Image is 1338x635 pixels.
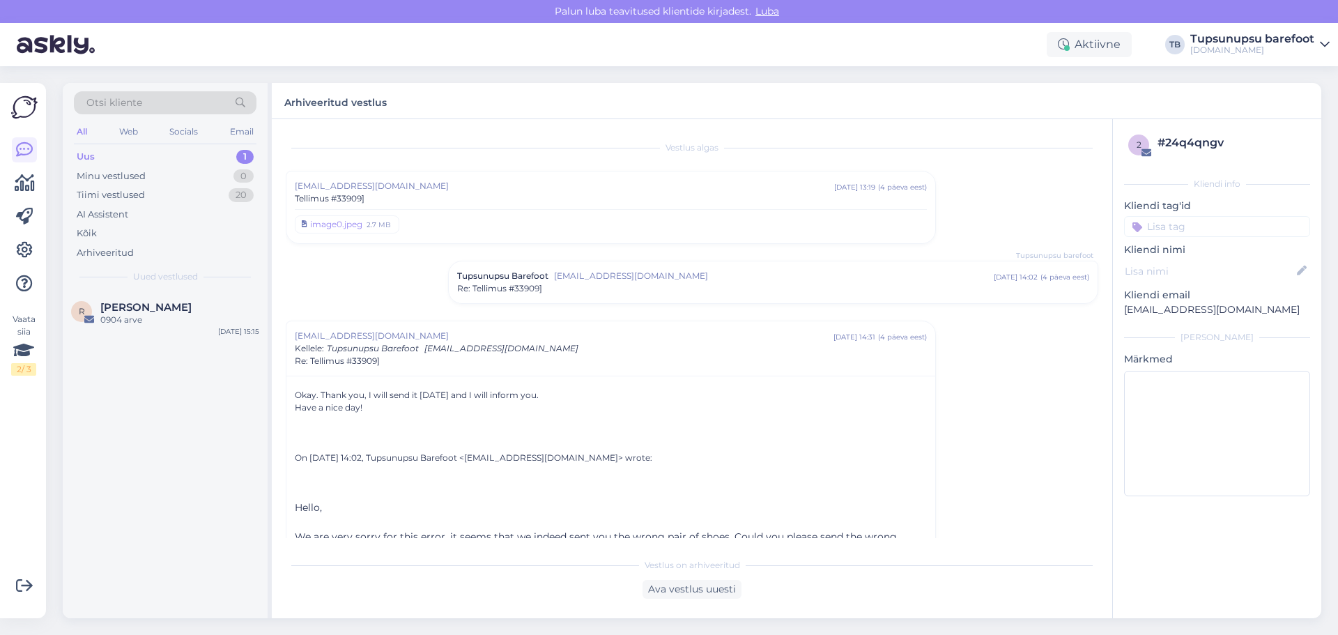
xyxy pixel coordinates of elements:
blockquote: On [DATE] 14:02, Tupsunupsu Barefoot <[EMAIL_ADDRESS][DOMAIN_NAME]> wrote: [295,452,927,477]
span: 2 [1137,139,1141,150]
div: [DATE] 14:02 [994,272,1038,282]
span: Uued vestlused [133,270,198,283]
span: Luba [751,5,783,17]
input: Lisa nimi [1125,263,1294,279]
p: Kliendi email [1124,288,1310,303]
span: Tupsunupsu Barefoot [457,270,548,282]
div: 0 [233,169,254,183]
span: Re: Tellimus #33909] [457,282,542,295]
div: ( 4 päeva eest ) [1040,272,1089,282]
div: 20 [229,188,254,202]
div: TB [1165,35,1185,54]
div: Web [116,123,141,141]
div: [DATE] 14:31 [833,332,875,342]
span: Vestlus on arhiveeritud [645,559,740,572]
span: R [79,306,85,316]
img: Askly Logo [11,94,38,121]
div: [DATE] 13:19 [834,182,875,192]
div: 1 [236,150,254,164]
div: 0904 arve [100,314,259,326]
div: AI Assistent [77,208,128,222]
span: [EMAIL_ADDRESS][DOMAIN_NAME] [554,270,994,282]
p: [EMAIL_ADDRESS][DOMAIN_NAME] [1124,303,1310,317]
div: 2.7 MB [365,218,392,231]
span: Kellele : [295,343,324,353]
div: Ava vestlus uuesti [643,580,741,599]
div: Vestlus algas [286,141,1098,154]
div: Uus [77,150,95,164]
div: 2 / 3 [11,363,36,376]
span: Re: Tellimus #33909] [295,355,380,367]
span: Tupsunupsu barefoot [1016,250,1093,261]
span: [EMAIL_ADDRESS][DOMAIN_NAME] [295,330,833,342]
div: image0.jpeg [310,218,362,231]
div: Tiimi vestlused [77,188,145,202]
a: Tupsunupsu barefoot[DOMAIN_NAME] [1190,33,1330,56]
div: ( 4 päeva eest ) [878,332,927,342]
span: Hello, [295,501,322,514]
div: Arhiveeritud [77,246,134,260]
div: [DOMAIN_NAME] [1190,45,1314,56]
p: Kliendi nimi [1124,243,1310,257]
div: Email [227,123,256,141]
span: Tupsunupsu Barefoot [327,343,419,353]
div: All [74,123,90,141]
span: Reene Helberg [100,301,192,314]
input: Lisa tag [1124,216,1310,237]
div: [PERSON_NAME] [1124,331,1310,344]
div: # 24q4qngv [1158,135,1306,151]
div: [DATE] 15:15 [218,326,259,337]
div: Minu vestlused [77,169,146,183]
div: Kliendi info [1124,178,1310,190]
div: Vaata siia [11,313,36,376]
div: Kõik [77,227,97,240]
span: [EMAIL_ADDRESS][DOMAIN_NAME] [295,180,834,192]
span: Otsi kliente [86,95,142,110]
span: Tellimus #33909] [295,192,364,205]
div: Aktiivne [1047,32,1132,57]
span: We are very sorry for this error, it seems that we indeed sent you the wrong pair of shoes. Could... [295,530,915,587]
label: Arhiveeritud vestlus [284,91,387,110]
p: Kliendi tag'id [1124,199,1310,213]
p: Märkmed [1124,352,1310,367]
div: ( 4 päeva eest ) [878,182,927,192]
div: Tupsunupsu barefoot [1190,33,1314,45]
span: [EMAIL_ADDRESS][DOMAIN_NAME] [424,343,578,353]
div: Socials [167,123,201,141]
